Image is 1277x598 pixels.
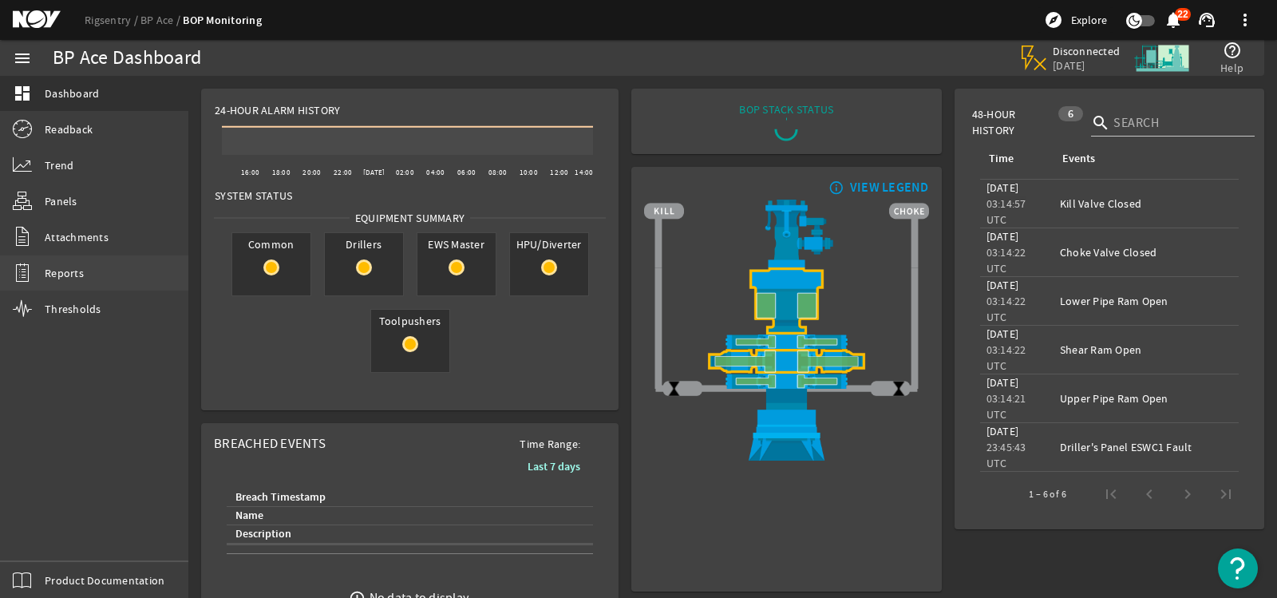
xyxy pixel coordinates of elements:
[45,301,101,317] span: Thresholds
[1029,486,1066,502] div: 1 – 6 of 6
[890,380,907,397] img: ValveClose.png
[1223,41,1242,60] mat-icon: help_outline
[1060,390,1232,406] div: Upper Pipe Ram Open
[45,265,84,281] span: Reports
[45,193,77,209] span: Panels
[396,168,414,177] text: 02:00
[417,233,496,255] span: EWS Master
[1062,150,1095,168] div: Events
[644,267,928,335] img: UpperAnnularOpen.png
[1226,1,1264,39] button: more_vert
[644,374,928,389] img: PipeRamOpen.png
[140,13,183,27] a: BP Ace
[986,294,1026,324] legacy-datetime-component: 03:14:22 UTC
[986,150,1041,168] div: Time
[371,310,449,332] span: Toolpushers
[850,180,929,196] div: VIEW LEGEND
[13,84,32,103] mat-icon: dashboard
[986,327,1019,341] legacy-datetime-component: [DATE]
[350,210,470,226] span: Equipment Summary
[233,507,580,525] div: Name
[363,168,385,177] text: [DATE]
[235,489,326,506] div: Breach Timestamp
[986,245,1026,275] legacy-datetime-component: 03:14:22 UTC
[986,196,1026,227] legacy-datetime-component: 03:14:57 UTC
[906,302,923,326] img: TransparentStackSlice.png
[986,278,1019,292] legacy-datetime-component: [DATE]
[986,391,1026,422] legacy-datetime-component: 03:14:21 UTC
[272,168,291,177] text: 18:00
[1132,28,1192,88] img: Skid.svg
[235,507,263,525] div: Name
[528,459,580,474] b: Last 7 days
[644,349,928,373] img: ShearRamOpen.png
[488,168,507,177] text: 08:00
[666,380,682,397] img: ValveClose.png
[1060,196,1232,212] div: Kill Valve Closed
[510,233,588,255] span: HPU/Diverter
[1071,12,1107,28] span: Explore
[325,233,403,255] span: Drillers
[972,106,1051,138] span: 48-Hour History
[986,375,1019,390] legacy-datetime-component: [DATE]
[989,150,1014,168] div: Time
[986,229,1019,244] legacy-datetime-component: [DATE]
[53,50,201,66] div: BP Ace Dashboard
[1218,548,1258,588] button: Open Resource Center
[45,85,99,101] span: Dashboard
[644,335,928,350] img: PipeRamOpen.png
[507,436,593,452] span: Time Range:
[183,13,262,28] a: BOP Monitoring
[520,168,538,177] text: 10:00
[1164,10,1183,30] mat-icon: notifications
[650,302,666,326] img: TransparentStackSlice.png
[986,424,1019,438] legacy-datetime-component: [DATE]
[214,435,326,452] span: Breached Events
[85,13,140,27] a: Rigsentry
[550,168,568,177] text: 12:00
[45,157,73,173] span: Trend
[45,229,109,245] span: Attachments
[1113,113,1242,133] input: Search
[235,525,291,543] div: Description
[644,389,928,461] img: WellheadConnector.png
[1197,10,1216,30] mat-icon: support_agent
[1060,342,1232,358] div: Shear Ram Open
[45,121,93,137] span: Readback
[233,525,580,543] div: Description
[302,168,321,177] text: 20:00
[515,452,593,481] button: Last 7 days
[575,168,593,177] text: 14:00
[1220,60,1243,76] span: Help
[1038,7,1113,33] button: Explore
[644,200,928,267] img: RiserAdapter_Right.png
[233,489,580,506] div: Breach Timestamp
[986,180,1019,195] legacy-datetime-component: [DATE]
[426,168,445,177] text: 04:00
[1164,12,1181,29] button: 22
[232,233,310,255] span: Common
[1060,439,1232,455] div: Driller's Panel ESWC1 Fault
[1044,10,1063,30] mat-icon: explore
[1053,58,1121,73] span: [DATE]
[1060,293,1232,309] div: Lower Pipe Ram Open
[241,168,259,177] text: 16:00
[986,440,1026,470] legacy-datetime-component: 23:45:43 UTC
[334,168,352,177] text: 22:00
[457,168,476,177] text: 06:00
[13,49,32,68] mat-icon: menu
[1060,244,1232,260] div: Choke Valve Closed
[215,188,292,204] span: System Status
[45,572,164,588] span: Product Documentation
[215,102,340,118] span: 24-Hour Alarm History
[1091,113,1110,133] i: search
[1053,44,1121,58] span: Disconnected
[739,101,833,117] div: BOP STACK STATUS
[986,343,1026,373] legacy-datetime-component: 03:14:22 UTC
[1058,106,1083,121] div: 6
[825,181,844,194] mat-icon: info_outline
[1060,150,1226,168] div: Events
